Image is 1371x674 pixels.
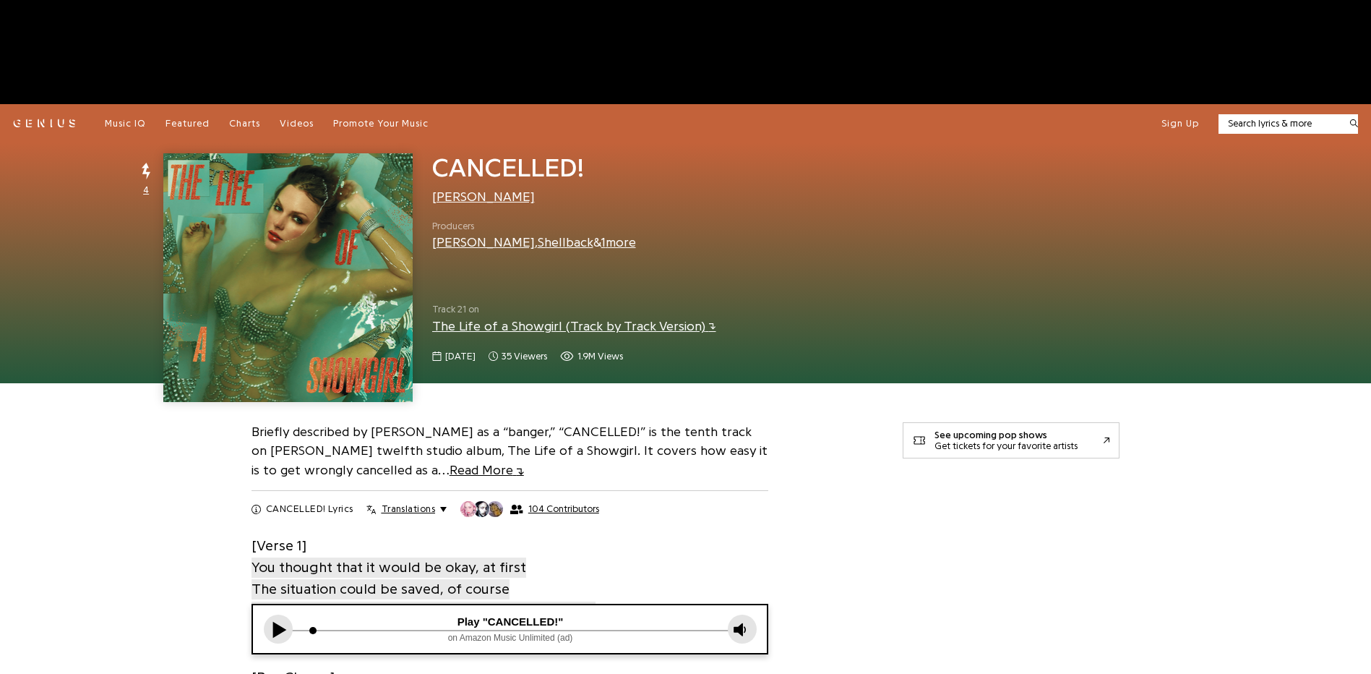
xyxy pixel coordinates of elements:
[432,219,636,234] span: Producers
[432,233,636,252] div: , &
[252,425,768,477] a: Briefly described by [PERSON_NAME] as a “banger,” “CANCELLED!” is the tenth track on [PERSON_NAME...
[560,349,623,364] span: 1,876,949 views
[934,440,1078,451] div: Get tickets for your favorite artists
[528,503,599,515] span: 104 Contributors
[432,155,585,181] span: CANCELLED!
[432,190,535,203] a: [PERSON_NAME]
[432,236,535,249] a: [PERSON_NAME]
[229,119,260,128] span: Charts
[163,153,412,402] img: Cover art for CANCELLED! by Taylor Swift
[1219,116,1341,131] input: Search lyrics & more
[502,349,547,364] span: 35 viewers
[489,349,547,364] span: 35 viewers
[252,556,596,623] a: You thought that it would be okay, at firstThe situation could be saved, of courseBut they'd alre...
[450,464,524,477] span: Read More
[903,422,1119,458] a: See upcoming pop showsGet tickets for your favorite artists
[445,349,476,364] span: [DATE]
[432,302,884,317] span: Track 21 on
[253,605,768,653] iframe: Tonefuse player
[166,119,210,128] span: Featured
[366,503,447,516] button: Translations
[382,503,435,516] span: Translations
[333,119,429,128] span: Promote Your Music
[266,503,353,516] h2: CANCELLED! Lyrics
[143,183,149,197] span: 4
[460,500,599,518] button: 104 Contributors
[166,117,210,130] a: Featured
[105,117,146,130] a: Music IQ
[577,349,623,364] span: 1.9M views
[1161,117,1199,130] button: Sign Up
[601,234,636,250] button: 1more
[280,119,314,128] span: Videos
[333,117,429,130] a: Promote Your Music
[252,558,596,622] span: You thought that it would be okay, at first The situation could be saved, of course But they'd al...
[934,430,1078,440] div: See upcoming pop shows
[280,117,314,130] a: Videos
[432,320,716,333] a: The Life of a Showgirl (Track by Track Version)
[538,236,593,249] a: Shellback
[229,117,260,130] a: Charts
[105,119,146,128] span: Music IQ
